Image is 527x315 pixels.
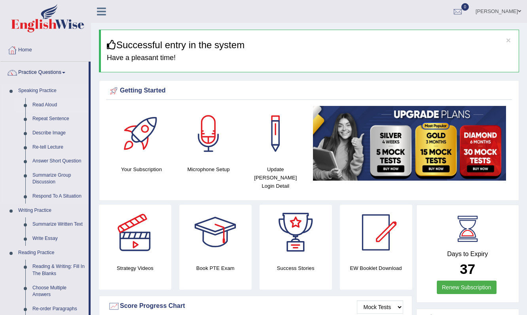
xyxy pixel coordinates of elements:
[461,3,469,11] span: 0
[0,62,89,81] a: Practice Questions
[107,54,513,62] h4: Have a pleasant time!
[506,36,511,44] button: ×
[15,246,89,260] a: Reading Practice
[29,189,89,204] a: Respond To A Situation
[179,264,252,272] h4: Book PTE Exam
[425,251,510,258] h4: Days to Expiry
[29,154,89,168] a: Answer Short Question
[29,98,89,112] a: Read Aloud
[108,85,510,97] div: Getting Started
[108,300,403,312] div: Score Progress Chart
[340,264,412,272] h4: EW Booklet Download
[460,261,475,277] b: 37
[29,217,89,232] a: Summarize Written Text
[29,168,89,189] a: Summarize Group Discussion
[29,260,89,281] a: Reading & Writing: Fill In The Blanks
[99,264,171,272] h4: Strategy Videos
[112,165,171,174] h4: Your Subscription
[246,165,305,190] h4: Update [PERSON_NAME] Login Detail
[29,112,89,126] a: Repeat Sentence
[29,232,89,246] a: Write Essay
[313,106,506,181] img: small5.jpg
[437,281,497,294] a: Renew Subscription
[15,204,89,218] a: Writing Practice
[15,84,89,98] a: Speaking Practice
[0,39,91,59] a: Home
[179,165,238,174] h4: Microphone Setup
[107,40,513,50] h3: Successful entry in the system
[29,126,89,140] a: Describe Image
[260,264,332,272] h4: Success Stories
[29,281,89,302] a: Choose Multiple Answers
[29,140,89,155] a: Re-tell Lecture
